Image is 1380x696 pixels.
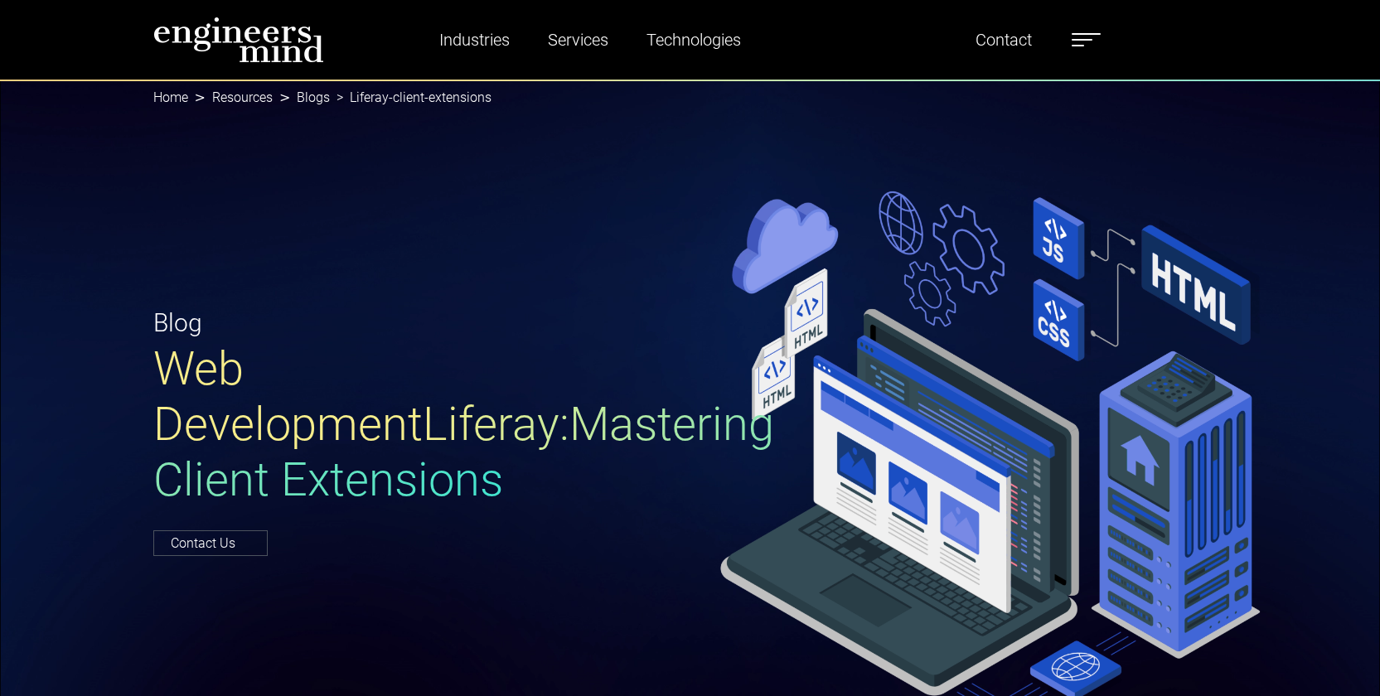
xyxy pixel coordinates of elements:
[330,88,491,108] li: Liferay-client-extensions
[153,80,1227,116] nav: breadcrumb
[969,21,1039,59] a: Contact
[153,17,324,63] img: logo
[297,89,330,105] a: Blogs
[212,89,273,105] a: Resources
[153,89,188,105] a: Home
[153,341,774,507] span: Web Development Liferay: Mastering Client Extensions
[153,530,268,556] a: Contact Us
[640,21,748,59] a: Technologies
[433,21,516,59] a: Industries
[541,21,615,59] a: Services
[153,304,680,341] p: Blog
